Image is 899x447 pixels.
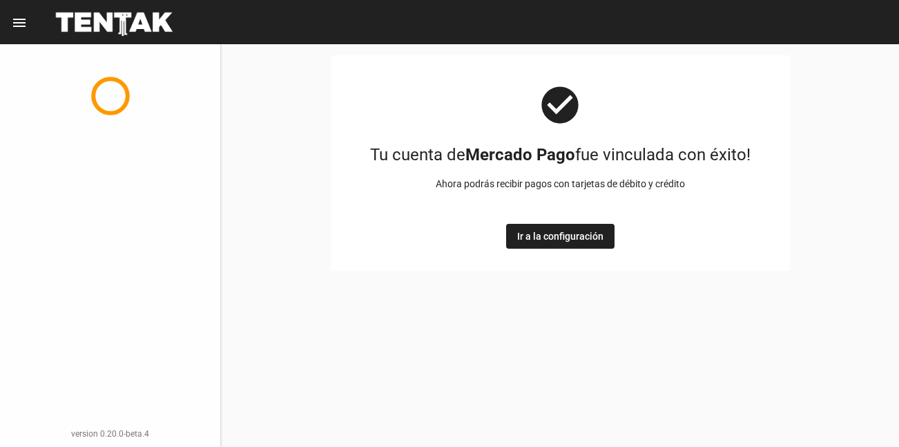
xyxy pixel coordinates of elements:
[342,144,779,166] h1: Tu cuenta de fue vinculada con éxito!
[11,15,28,31] mat-icon: menu
[342,177,779,191] p: Ahora podrás recibir pagos con tarjetas de débito y crédito
[538,83,582,127] mat-icon: check_circle
[465,145,575,164] b: Mercado Pago
[517,231,603,242] span: Ir a la configuración
[506,224,615,249] button: Ir a la configuración
[11,427,209,441] div: version 0.20.0-beta.4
